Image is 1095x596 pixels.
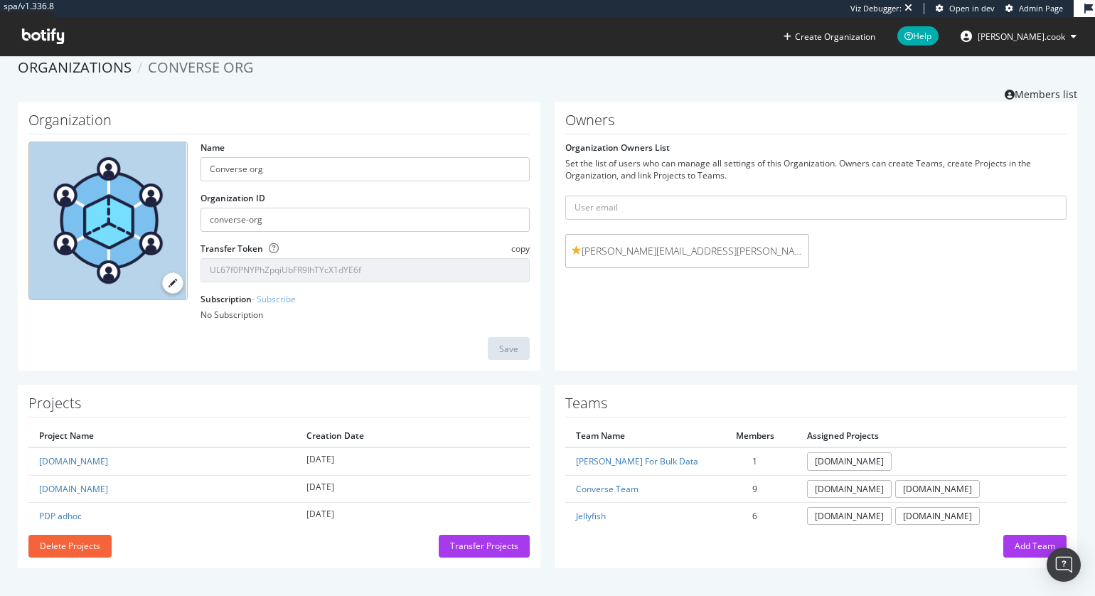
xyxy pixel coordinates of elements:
span: Admin Page [1019,3,1063,14]
a: [DOMAIN_NAME] [39,455,108,467]
a: [DOMAIN_NAME] [807,452,892,470]
th: Members [714,425,797,447]
button: Add Team [1003,535,1067,558]
a: [DOMAIN_NAME] [39,483,108,495]
a: PDP adhoc [39,510,82,522]
a: [DOMAIN_NAME] [895,480,980,498]
span: [PERSON_NAME][EMAIL_ADDRESS][PERSON_NAME][DOMAIN_NAME] [572,244,803,258]
div: No Subscription [201,309,530,321]
a: Open in dev [936,3,995,14]
td: 9 [714,475,797,502]
a: Admin Page [1005,3,1063,14]
a: Members list [1005,84,1077,102]
a: [DOMAIN_NAME] [807,480,892,498]
input: User email [565,196,1067,220]
button: Delete Projects [28,535,112,558]
button: Save [488,337,530,360]
th: Creation Date [296,425,530,447]
button: Transfer Projects [439,535,530,558]
th: Assigned Projects [796,425,1067,447]
span: copy [511,243,530,255]
div: Add Team [1015,540,1055,552]
input: Organization ID [201,208,530,232]
span: Help [897,26,939,46]
a: Add Team [1003,540,1067,552]
span: Open in dev [949,3,995,14]
label: Transfer Token [201,243,263,255]
h1: Projects [28,395,530,417]
label: Name [201,142,225,154]
a: [DOMAIN_NAME] [807,507,892,525]
a: Jellyfish [576,510,606,522]
label: Organization ID [201,192,265,204]
button: Create Organization [783,30,876,43]
h1: Teams [565,395,1067,417]
td: 1 [714,447,797,475]
td: [DATE] [296,502,530,529]
div: Save [499,343,518,355]
a: Converse Team [576,483,639,495]
h1: Organization [28,112,530,134]
ol: breadcrumbs [18,58,1077,78]
div: Viz Debugger: [850,3,902,14]
td: [DATE] [296,447,530,475]
a: [DOMAIN_NAME] [895,507,980,525]
label: Subscription [201,293,296,305]
div: Open Intercom Messenger [1047,548,1081,582]
td: [DATE] [296,475,530,502]
h1: Owners [565,112,1067,134]
th: Team Name [565,425,714,447]
a: Organizations [18,58,132,77]
td: 6 [714,502,797,529]
a: [PERSON_NAME] For Bulk Data [576,455,698,467]
th: Project Name [28,425,296,447]
input: name [201,157,530,181]
div: Set the list of users who can manage all settings of this Organization. Owners can create Teams, ... [565,157,1067,181]
button: [PERSON_NAME].cook [949,25,1088,48]
a: Delete Projects [28,540,112,552]
a: Transfer Projects [439,540,530,552]
div: Delete Projects [40,540,100,552]
label: Organization Owners List [565,142,670,154]
a: - Subscribe [252,293,296,305]
span: steven.cook [978,31,1065,43]
div: Transfer Projects [450,540,518,552]
span: Converse org [148,58,254,77]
